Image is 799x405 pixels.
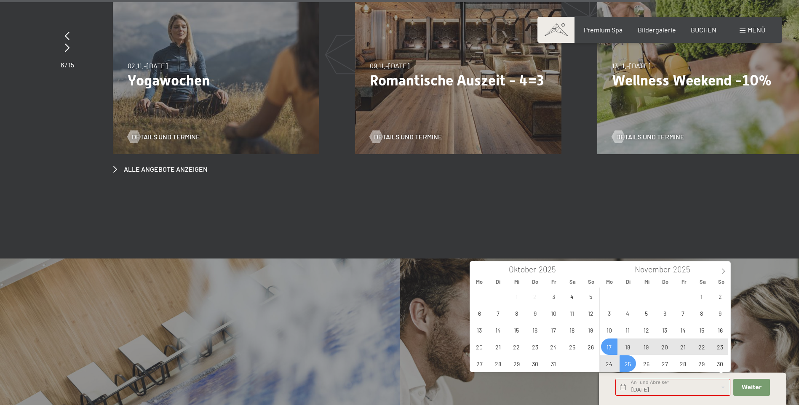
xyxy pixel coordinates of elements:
[508,355,525,372] span: Oktober 29, 2025
[671,264,698,274] input: Year
[616,132,684,141] span: Details und Termine
[638,26,676,34] a: Bildergalerie
[563,279,582,285] span: Sa
[489,279,507,285] span: Di
[508,305,525,321] span: Oktober 8, 2025
[564,305,580,321] span: Oktober 11, 2025
[620,322,636,338] span: November 11, 2025
[675,322,691,338] span: November 14, 2025
[545,305,562,321] span: Oktober 10, 2025
[526,279,545,285] span: Do
[470,279,489,285] span: Mo
[582,279,600,285] span: So
[693,288,710,304] span: November 1, 2025
[509,266,536,274] span: Oktober
[124,165,208,174] span: Alle Angebote anzeigen
[65,61,67,69] span: /
[68,61,74,69] span: 15
[693,279,712,285] span: Sa
[370,132,442,141] a: Details und Termine
[370,61,409,69] span: 09.11.–[DATE]
[545,279,563,285] span: Fr
[635,266,671,274] span: November
[374,132,442,141] span: Details und Termine
[620,355,636,372] span: November 25, 2025
[508,338,525,355] span: Oktober 22, 2025
[638,355,655,372] span: November 26, 2025
[527,355,543,372] span: Oktober 30, 2025
[536,264,564,274] input: Year
[612,132,684,141] a: Details und Termine
[638,279,656,285] span: Mi
[132,132,200,141] span: Details und Termine
[471,355,488,372] span: Oktober 27, 2025
[675,279,693,285] span: Fr
[620,305,636,321] span: November 4, 2025
[657,305,673,321] span: November 6, 2025
[601,322,617,338] span: November 10, 2025
[675,338,691,355] span: November 21, 2025
[712,279,730,285] span: So
[490,338,506,355] span: Oktober 21, 2025
[128,61,168,69] span: 02.11.–[DATE]
[527,338,543,355] span: Oktober 23, 2025
[128,72,305,89] p: Yogawochen
[508,288,525,304] span: Oktober 1, 2025
[508,279,526,285] span: Mi
[545,322,562,338] span: Oktober 17, 2025
[638,322,655,338] span: November 12, 2025
[583,338,599,355] span: Oktober 26, 2025
[693,322,710,338] span: November 15, 2025
[583,288,599,304] span: Oktober 5, 2025
[748,26,765,34] span: Menü
[545,355,562,372] span: Oktober 31, 2025
[601,305,617,321] span: November 3, 2025
[619,279,637,285] span: Di
[693,305,710,321] span: November 8, 2025
[693,338,710,355] span: November 22, 2025
[564,322,580,338] span: Oktober 18, 2025
[471,305,488,321] span: Oktober 6, 2025
[657,355,673,372] span: November 27, 2025
[113,165,208,174] a: Alle Angebote anzeigen
[675,355,691,372] span: November 28, 2025
[61,61,64,69] span: 6
[527,305,543,321] span: Oktober 9, 2025
[564,288,580,304] span: Oktober 4, 2025
[712,322,728,338] span: November 16, 2025
[612,61,650,69] span: 13.11.–[DATE]
[508,322,525,338] span: Oktober 15, 2025
[370,72,547,89] p: Romantische Auszeit - 4=3
[564,338,580,355] span: Oktober 25, 2025
[691,26,716,34] a: BUCHEN
[545,338,562,355] span: Oktober 24, 2025
[638,338,655,355] span: November 19, 2025
[693,355,710,372] span: November 29, 2025
[612,72,789,89] p: Wellness Weekend -10%
[656,279,675,285] span: Do
[657,322,673,338] span: November 13, 2025
[675,305,691,321] span: November 7, 2025
[583,322,599,338] span: Oktober 19, 2025
[584,26,623,34] a: Premium Spa
[583,305,599,321] span: Oktober 12, 2025
[712,305,728,321] span: November 9, 2025
[545,288,562,304] span: Oktober 3, 2025
[638,305,655,321] span: November 5, 2025
[490,322,506,338] span: Oktober 14, 2025
[527,288,543,304] span: Oktober 2, 2025
[712,288,728,304] span: November 2, 2025
[600,279,619,285] span: Mo
[733,379,770,396] button: Weiter
[490,305,506,321] span: Oktober 7, 2025
[601,355,617,372] span: November 24, 2025
[657,338,673,355] span: November 20, 2025
[712,338,728,355] span: November 23, 2025
[527,322,543,338] span: Oktober 16, 2025
[128,132,200,141] a: Details und Termine
[490,355,506,372] span: Oktober 28, 2025
[471,338,488,355] span: Oktober 20, 2025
